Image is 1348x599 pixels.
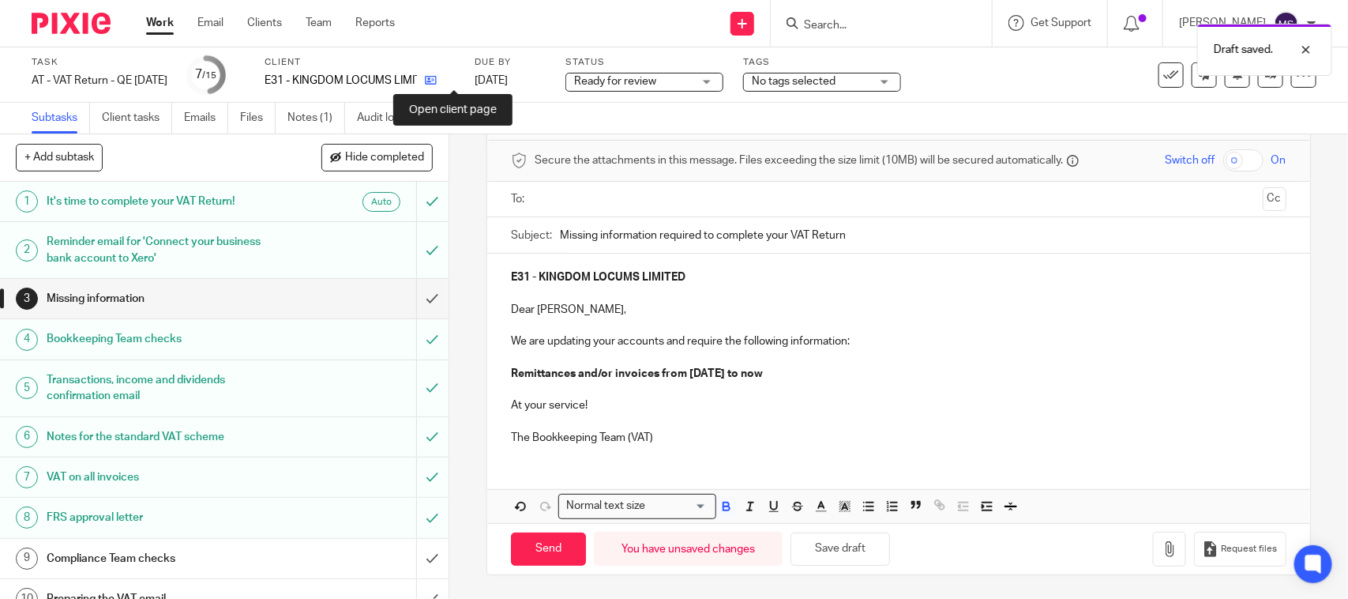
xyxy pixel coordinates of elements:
p: Draft saved. [1214,42,1273,58]
span: Secure the attachments in this message. Files exceeding the size limit (10MB) will be secured aut... [535,153,1063,168]
h1: Missing information [47,287,283,311]
div: Search for option [558,494,716,518]
a: Email [197,15,223,31]
p: We are updating your accounts and require the following information: [511,333,1286,349]
a: Clients [247,15,282,31]
label: Subject: [511,228,552,243]
label: Due by [475,56,546,69]
h1: Reminder email for 'Connect your business bank account to Xero' [47,230,283,270]
div: 1 [16,190,38,213]
span: Switch off [1166,153,1215,168]
div: 2 [16,239,38,262]
label: Status [565,56,723,69]
label: Task [32,56,167,69]
div: AT - VAT Return - QE 30-09-2025 [32,73,167,89]
div: 4 [16,329,38,351]
div: Auto [362,192,400,212]
a: Reports [355,15,395,31]
button: Hide completed [321,144,433,171]
h1: Compliance Team checks [47,547,283,571]
span: [DATE] [475,75,508,86]
div: 5 [16,377,38,399]
label: Client [265,56,455,69]
p: E31 - KINGDOM LOCUMS LIMITED [265,73,417,89]
div: 6 [16,426,38,448]
button: Request files [1194,532,1286,567]
span: Request files [1222,543,1278,556]
p: The Bookkeeping Team (VAT) [511,430,1286,446]
h1: Bookkeeping Team checks [47,327,283,351]
label: To: [511,191,528,207]
input: Send [511,533,586,567]
strong: Remittances and/or invoices from [DATE] to now [511,368,763,379]
div: 7 [196,66,217,84]
h1: VAT on all invoices [47,465,283,489]
h1: It's time to complete your VAT Return! [47,190,283,213]
a: Subtasks [32,103,90,134]
small: /15 [203,71,217,80]
a: Work [146,15,174,31]
span: Hide completed [345,152,424,164]
h1: Transactions, income and dividends confirmation email [47,368,283,409]
a: Emails [184,103,228,134]
h1: Notes for the standard VAT scheme [47,425,283,449]
a: Files [240,103,276,134]
img: Pixie [32,13,111,34]
div: AT - VAT Return - QE [DATE] [32,73,167,89]
div: You have unsaved changes [594,532,783,566]
input: Search for option [650,498,707,514]
a: Notes (1) [287,103,345,134]
img: svg%3E [1274,11,1299,36]
div: 7 [16,466,38,488]
p: At your service! [511,397,1286,413]
span: Normal text size [562,498,648,514]
button: Cc [1263,187,1286,211]
a: Client tasks [102,103,172,134]
a: Audit logs [357,103,418,134]
div: 8 [16,507,38,529]
p: Dear [PERSON_NAME], [511,302,1286,318]
a: Team [306,15,332,31]
div: 3 [16,288,38,310]
h1: FRS approval letter [47,506,283,529]
div: 9 [16,548,38,570]
button: + Add subtask [16,144,103,171]
button: Save draft [790,533,890,567]
span: On [1271,153,1286,168]
span: Ready for review [574,76,656,87]
strong: E31 - KINGDOM LOCUMS LIMITED [511,272,685,283]
span: No tags selected [752,76,835,87]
